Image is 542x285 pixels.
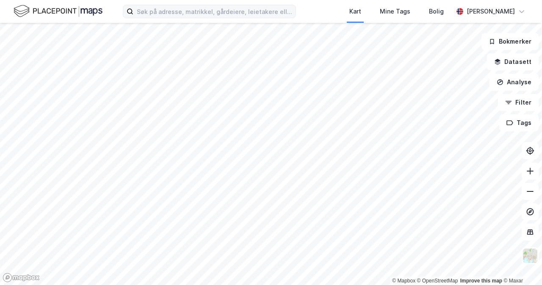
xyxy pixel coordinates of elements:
[481,33,539,50] button: Bokmerker
[349,6,361,17] div: Kart
[429,6,444,17] div: Bolig
[499,114,539,131] button: Tags
[133,5,296,18] input: Søk på adresse, matrikkel, gårdeiere, leietakere eller personer
[487,53,539,70] button: Datasett
[392,278,415,284] a: Mapbox
[500,244,542,285] iframe: Chat Widget
[467,6,515,17] div: [PERSON_NAME]
[417,278,458,284] a: OpenStreetMap
[498,94,539,111] button: Filter
[14,4,102,19] img: logo.f888ab2527a4732fd821a326f86c7f29.svg
[460,278,502,284] a: Improve this map
[489,74,539,91] button: Analyse
[380,6,410,17] div: Mine Tags
[3,273,40,282] a: Mapbox homepage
